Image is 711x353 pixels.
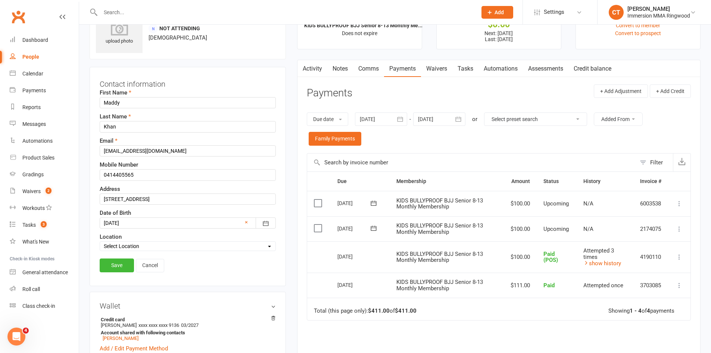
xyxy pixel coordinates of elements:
[100,232,122,241] label: Location
[307,112,348,126] button: Due date
[98,7,472,18] input: Search...
[396,197,483,210] span: KIDS BULLYPROOF BJJ Senior 8-13 Monthly Membership
[22,239,49,245] div: What's New
[543,282,555,289] span: Paid
[633,191,668,216] td: 6003538
[337,279,372,291] div: [DATE]
[100,316,276,342] li: [PERSON_NAME]
[608,308,674,314] div: Showing of payments
[22,286,40,292] div: Roll call
[100,121,276,132] input: Last Name
[22,222,36,228] div: Tasks
[100,193,276,205] input: Address
[568,60,617,77] a: Credit balance
[100,302,276,310] h3: Wallet
[615,30,661,36] a: Convert to prospect
[452,60,478,77] a: Tasks
[100,344,168,353] a: Add / Edit Payment Method
[10,82,79,99] a: Payments
[100,112,131,121] label: Last Name
[583,260,621,267] a: show history
[396,251,483,264] span: KIDS BULLYPROOF BJJ Senior 8-13 Monthly Membership
[23,328,29,334] span: 4
[443,21,554,28] div: $0.00
[421,60,452,77] a: Waivers
[100,169,276,180] input: Mobile Number
[650,84,691,98] button: + Add Credit
[100,258,134,272] a: Save
[10,264,79,281] a: General attendance kiosk mode
[630,307,642,314] strong: 1 - 4
[100,97,276,108] input: First Name
[149,34,207,41] span: [DEMOGRAPHIC_DATA]
[314,308,417,314] div: Total (this page only): of
[22,171,44,177] div: Gradings
[342,30,377,36] span: Does not expire
[544,4,564,21] span: Settings
[181,322,199,328] span: 03/2027
[100,145,276,157] input: Email
[10,133,79,149] a: Automations
[353,60,384,77] a: Comms
[136,259,164,272] a: Cancel
[396,222,483,235] span: KIDS BULLYPROOF BJJ Senior 8-13 Monthly Membership
[46,188,52,194] span: 2
[41,221,47,227] span: 3
[395,307,417,314] strong: $411.00
[103,335,138,341] a: [PERSON_NAME]
[138,322,179,328] span: xxxx xxxx xxxx 9136
[543,226,569,232] span: Upcoming
[384,60,421,77] a: Payments
[478,60,523,77] a: Automations
[633,241,668,273] td: 4190110
[390,172,504,191] th: Membership
[245,218,248,227] a: ×
[307,154,636,171] input: Search by invoice number
[10,99,79,116] a: Reports
[10,166,79,183] a: Gradings
[327,60,353,77] a: Notes
[481,6,513,19] button: Add
[523,60,568,77] a: Assessments
[504,273,537,298] td: $111.00
[396,279,483,292] span: KIDS BULLYPROOF BJJ Senior 8-13 Monthly Membership
[504,191,537,216] td: $100.00
[22,205,45,211] div: Workouts
[22,155,54,161] div: Product Sales
[609,5,624,20] div: CT
[96,21,143,45] div: upload photo
[337,251,372,262] div: [DATE]
[100,208,131,217] label: Date of Birth
[22,188,41,194] div: Waivers
[616,22,660,28] a: Convert to member
[9,7,28,26] a: Clubworx
[22,54,39,60] div: People
[10,32,79,49] a: Dashboard
[22,269,68,275] div: General attendance
[307,87,352,99] h3: Payments
[337,223,372,234] div: [DATE]
[543,200,569,207] span: Upcoming
[504,172,537,191] th: Amount
[22,37,48,43] div: Dashboard
[583,247,614,260] span: Attempted 3 times
[101,330,272,335] strong: Account shared with following contacts
[583,226,593,232] span: N/A
[309,132,361,145] a: Family Payments
[101,317,272,322] strong: Credit card
[10,298,79,315] a: Class kiosk mode
[22,138,53,144] div: Automations
[304,22,422,28] strong: KIDS BULLYPROOF BJJ Senior 8-13 Monthly Me...
[594,84,648,98] button: + Add Adjustment
[10,116,79,133] a: Messages
[22,121,46,127] div: Messages
[100,136,118,145] label: Email
[10,49,79,65] a: People
[10,183,79,200] a: Waivers 2
[368,307,390,314] strong: $411.00
[22,87,46,93] div: Payments
[577,172,633,191] th: History
[443,30,554,42] p: Next: [DATE] Last: [DATE]
[22,303,55,309] div: Class check-in
[633,172,668,191] th: Invoice #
